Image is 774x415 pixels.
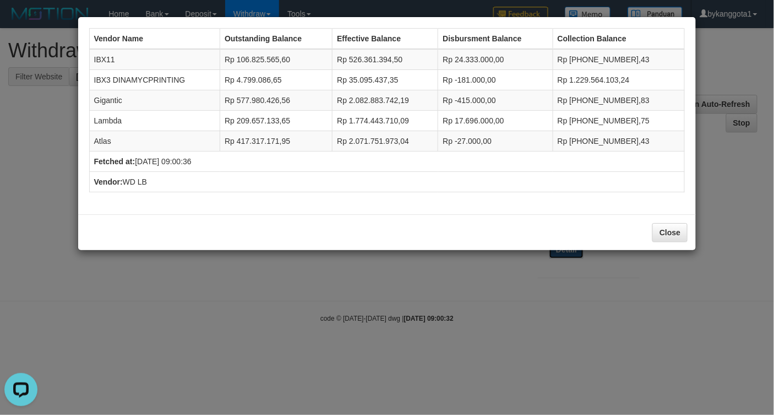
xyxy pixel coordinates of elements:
[89,131,220,152] td: Atlas
[89,172,685,192] td: WD LB
[553,49,685,70] td: Rp [PHONE_NUMBER],43
[438,70,553,90] td: Rp -181.000,00
[333,90,438,111] td: Rp 2.082.883.742,19
[220,49,333,70] td: Rp 106.825.565,60
[333,29,438,50] th: Effective Balance
[438,111,553,131] td: Rp 17.696.000,00
[89,152,685,172] td: [DATE] 09:00:36
[438,90,553,111] td: Rp -415.000,00
[553,111,685,131] td: Rp [PHONE_NUMBER],75
[333,49,438,70] td: Rp 526.361.394,50
[553,90,685,111] td: Rp [PHONE_NUMBER],83
[220,111,333,131] td: Rp 209.657.133,65
[438,29,553,50] th: Disbursment Balance
[333,131,438,152] td: Rp 2.071.751.973,04
[89,29,220,50] th: Vendor Name
[4,4,37,37] button: Open LiveChat chat widget
[89,49,220,70] td: IBX11
[652,223,688,242] button: Close
[89,70,220,90] td: IBX3 DINAMYCPRINTING
[553,131,685,152] td: Rp [PHONE_NUMBER],43
[553,29,685,50] th: Collection Balance
[89,90,220,111] td: Gigantic
[220,131,333,152] td: Rp 417.317.171,95
[89,111,220,131] td: Lambda
[333,70,438,90] td: Rp 35.095.437,35
[438,49,553,70] td: Rp 24.333.000,00
[220,70,333,90] td: Rp 4.799.086,65
[94,177,123,186] b: Vendor:
[220,90,333,111] td: Rp 577.980.426,56
[333,111,438,131] td: Rp 1.774.443.710,09
[220,29,333,50] th: Outstanding Balance
[553,70,685,90] td: Rp 1.229.564.103,24
[438,131,553,152] td: Rp -27.000,00
[94,157,135,166] b: Fetched at:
